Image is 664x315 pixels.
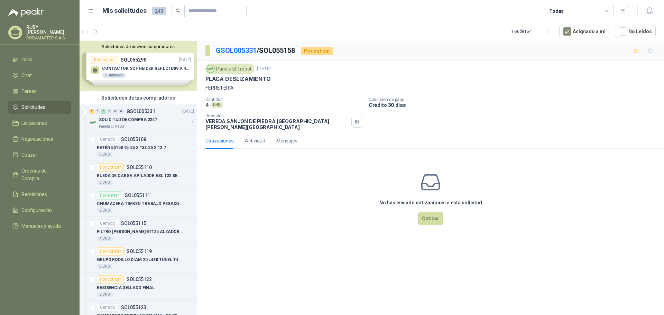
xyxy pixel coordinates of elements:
div: Solicitudes de tus compradores [80,91,197,104]
span: Órdenes de Compra [21,167,65,182]
a: Tareas [8,85,71,98]
div: Todas [549,7,564,15]
div: Por cotizar [301,47,333,55]
h1: Mis solicitudes [102,6,147,16]
p: Condición de pago [369,97,661,102]
div: Cerrado [97,219,118,228]
a: Por cotizarSOL055122RESISENCIA SELLADO FINAL2 UND [80,272,197,300]
div: 5 [89,109,94,114]
a: Negociaciones [8,132,71,146]
p: 4 [205,102,209,108]
p: SOL055110 [127,165,152,170]
div: Actividad [245,137,265,145]
span: Inicio [21,56,33,63]
p: [DATE] [257,66,271,72]
p: CHUMACERA TIMKEN TRABAJO PESADO 2"7/16 4 HUECOS [97,201,183,207]
div: Panela El Trébol [205,64,254,74]
p: SOL055122 [127,277,152,282]
p: / SOL055158 [216,45,296,56]
a: Chat [8,69,71,82]
span: Negociaciones [21,135,53,143]
p: RESISENCIA SELLADO FINAL [97,285,155,291]
span: Cotizar [21,151,37,159]
p: FERRETERIA [205,84,656,92]
img: Logo peakr [8,8,44,17]
button: Cotizar [418,212,443,225]
span: Solicitudes [21,103,45,111]
div: 0 [107,109,112,114]
p: VEREDA SANJON DE PIEDRA [GEOGRAPHIC_DATA] , [PERSON_NAME][GEOGRAPHIC_DATA] [205,118,349,130]
p: Panela El Trébol [99,124,124,129]
div: Por cotizar [97,247,124,256]
div: 3 [101,109,106,114]
div: 3 UND [97,152,113,157]
div: Solicitudes de nuevos compradoresPor cotizarSOL055296[DATE] CONTACTOR SCHNEIDER REF.LC1D09 A 440V... [80,41,197,91]
button: No Leídos [615,25,656,38]
div: 8 UND [97,264,113,269]
button: Asignado a mi [559,25,609,38]
a: Remisiones [8,188,71,201]
p: FILTRO [PERSON_NAME] B7125 ALZADORA 1850 [97,229,183,235]
p: RUBY [PERSON_NAME] [26,25,71,35]
img: Company Logo [207,65,214,73]
div: Por cotizar [97,163,124,172]
p: [DATE] [182,108,194,115]
div: Cotizaciones [205,137,234,145]
p: RODAMASTER S.A.S. [26,36,71,40]
a: Manuales y ayuda [8,220,71,233]
p: SOL055108 [121,137,146,142]
a: CerradoSOL055108RETÉN 55150 95.25 X 133.25 X 12.73 UND [80,132,197,160]
div: UND [210,102,223,108]
p: SOL055119 [127,249,152,254]
a: Inicio [8,53,71,66]
div: Por cotizar [97,275,124,284]
a: Solicitudes [8,101,71,114]
a: 5 0 3 0 0 0 GSOL005331[DATE] Company LogoSOLICITUD DE COMPRA 2247Panela El Trébol [89,107,195,129]
p: SOL055111 [125,193,150,198]
div: 0 [113,109,118,114]
p: RETÉN 55150 95.25 X 133.25 X 12.7 [97,145,166,151]
p: SOLICITUD DE COMPRA 2247 [99,117,157,123]
div: Por enviar [97,191,122,200]
div: 2 UND [97,292,113,297]
div: 1 - 50 de 154 [511,26,554,37]
p: PLACA DESLIZAMIENTO [205,75,271,83]
span: Remisiones [21,191,47,198]
img: Company Logo [89,118,98,127]
span: Tareas [21,87,37,95]
p: Dirección [205,113,349,118]
div: 8 UND [97,180,113,185]
p: RUEDA DE CARGA APILADOR ESL 122 SERIE [97,173,183,179]
span: Configuración [21,206,52,214]
p: SOL055115 [121,221,146,226]
p: Crédito 30 días [369,102,661,108]
div: 0 [95,109,100,114]
button: Solicitudes de nuevos compradores [82,44,194,49]
a: CerradoSOL055115FILTRO [PERSON_NAME] B7125 ALZADORA 18504 UND [80,216,197,244]
p: SOL055123 [121,305,146,310]
h3: No has enviado cotizaciones a esta solicitud [379,199,482,206]
a: Licitaciones [8,117,71,130]
a: Por cotizarSOL055119GRUPO RODILLO DIAM 20 L438 TUNEL T452 SERIE 7680 REF/MH2002938 UND [80,244,197,272]
p: GSOL005331 [127,109,155,114]
div: 2 UND [97,208,113,213]
div: Cerrado [97,135,118,143]
a: Cotizar [8,148,71,161]
div: Mensajes [276,137,297,145]
a: GSOL005331 [216,46,257,55]
a: Por enviarSOL055111CHUMACERA TIMKEN TRABAJO PESADO 2"7/16 4 HUECOS2 UND [80,188,197,216]
span: Manuales y ayuda [21,222,61,230]
span: search [176,8,181,13]
span: 243 [152,7,166,15]
a: Por cotizarSOL055110RUEDA DE CARGA APILADOR ESL 122 SERIE8 UND [80,160,197,188]
span: Chat [21,72,32,79]
span: Licitaciones [21,119,47,127]
div: 0 [119,109,124,114]
p: GRUPO RODILLO DIAM 20 L438 TUNEL T452 SERIE 7680 REF/MH200293 [97,257,183,263]
a: Configuración [8,204,71,217]
p: Cantidad [205,97,363,102]
div: 4 UND [97,236,113,241]
a: Órdenes de Compra [8,164,71,185]
div: Cerrado [97,303,118,312]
